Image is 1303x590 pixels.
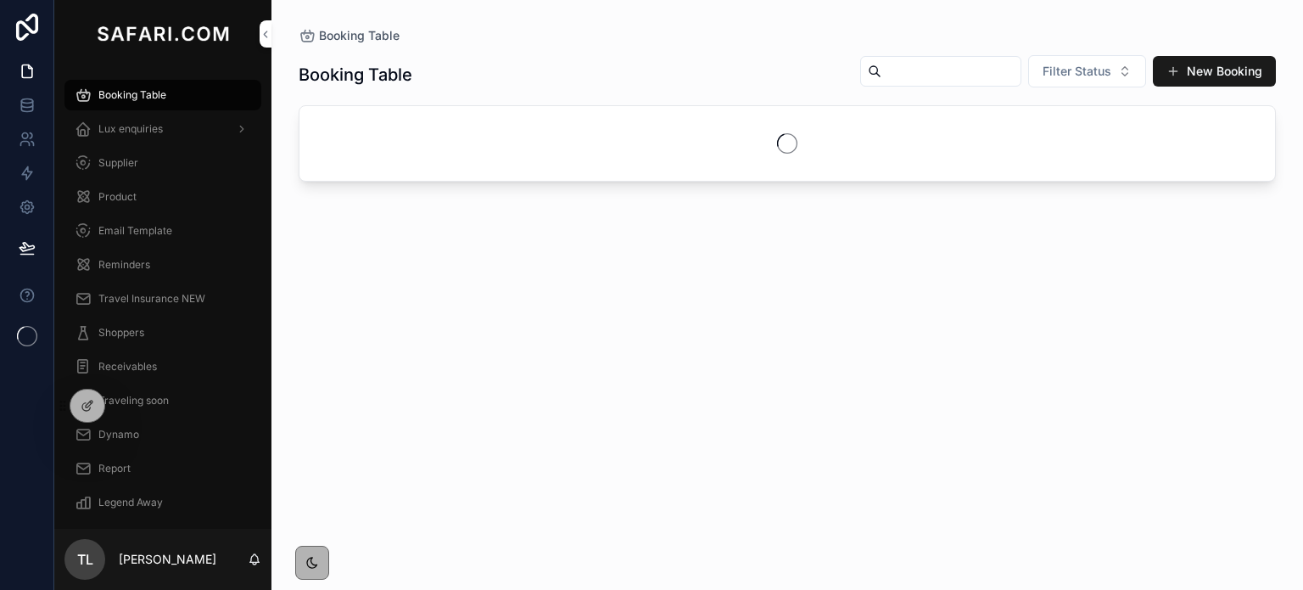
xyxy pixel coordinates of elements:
[98,428,139,441] span: Dynamo
[93,20,232,48] img: App logo
[77,549,93,570] span: TL
[299,63,412,87] h1: Booking Table
[64,351,261,382] a: Receivables
[98,258,150,272] span: Reminders
[98,360,157,374] span: Receivables
[1043,63,1111,80] span: Filter Status
[64,250,261,280] a: Reminders
[119,551,216,568] p: [PERSON_NAME]
[64,114,261,144] a: Lux enquiries
[299,27,400,44] a: Booking Table
[64,284,261,314] a: Travel Insurance NEW
[1028,55,1146,87] button: Select Button
[64,487,261,518] a: Legend Away
[64,453,261,484] a: Report
[98,224,172,238] span: Email Template
[98,122,163,136] span: Lux enquiries
[98,88,166,102] span: Booking Table
[98,394,169,407] span: Traveling soon
[64,80,261,110] a: Booking Table
[98,156,138,170] span: Supplier
[64,182,261,212] a: Product
[98,190,137,204] span: Product
[1153,56,1276,87] button: New Booking
[64,419,261,450] a: Dynamo
[64,385,261,416] a: Traveling soon
[64,317,261,348] a: Shoppers
[98,496,163,509] span: Legend Away
[64,148,261,178] a: Supplier
[98,326,144,340] span: Shoppers
[64,216,261,246] a: Email Template
[54,68,271,529] div: scrollable content
[98,462,131,475] span: Report
[98,292,205,306] span: Travel Insurance NEW
[319,27,400,44] span: Booking Table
